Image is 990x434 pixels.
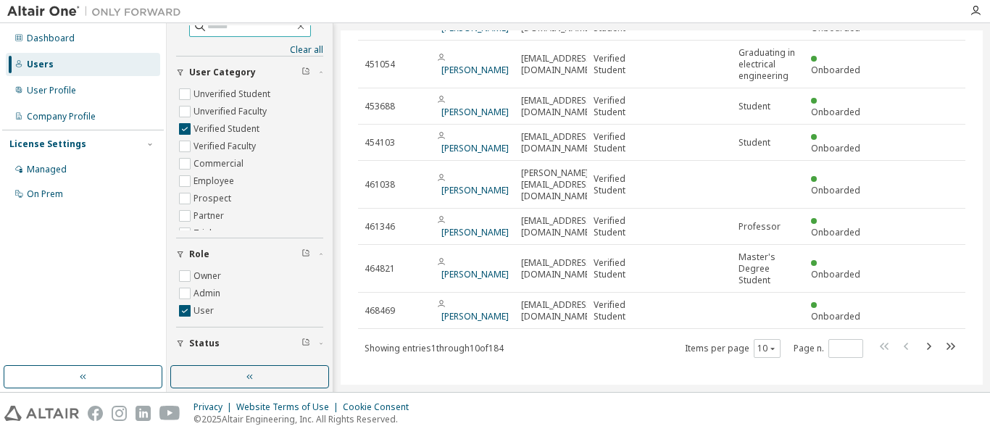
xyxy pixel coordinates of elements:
[27,188,63,200] div: On Prem
[194,285,223,302] label: Admin
[136,406,151,421] img: linkedin.svg
[176,238,323,270] button: Role
[194,207,227,225] label: Partner
[365,101,395,112] span: 453688
[794,339,863,358] span: Page n.
[88,406,103,421] img: facebook.svg
[194,172,237,190] label: Employee
[811,106,860,118] span: Onboarded
[7,4,188,19] img: Altair One
[811,184,860,196] span: Onboarded
[365,221,395,233] span: 461346
[739,101,770,112] span: Student
[365,59,395,70] span: 451054
[521,257,594,280] span: [EMAIL_ADDRESS][DOMAIN_NAME]
[27,111,96,122] div: Company Profile
[194,401,236,413] div: Privacy
[757,343,777,354] button: 10
[594,257,653,280] span: Verified Student
[594,53,653,76] span: Verified Student
[27,33,75,44] div: Dashboard
[739,47,798,82] span: Graduating in electrical engineering
[521,167,594,202] span: [PERSON_NAME][EMAIL_ADDRESS][DOMAIN_NAME]
[811,142,860,154] span: Onboarded
[441,184,509,196] a: [PERSON_NAME]
[365,179,395,191] span: 461038
[441,64,509,76] a: [PERSON_NAME]
[27,85,76,96] div: User Profile
[189,249,209,260] span: Role
[739,221,781,233] span: Professor
[194,302,217,320] label: User
[521,131,594,154] span: [EMAIL_ADDRESS][DOMAIN_NAME]
[236,401,343,413] div: Website Terms of Use
[441,142,509,154] a: [PERSON_NAME]
[194,155,246,172] label: Commercial
[4,406,79,421] img: altair_logo.svg
[194,267,224,285] label: Owner
[521,215,594,238] span: [EMAIL_ADDRESS][DOMAIN_NAME]
[194,225,215,242] label: Trial
[739,137,770,149] span: Student
[9,138,86,150] div: License Settings
[301,249,310,260] span: Clear filter
[301,67,310,78] span: Clear filter
[301,338,310,349] span: Clear filter
[594,173,653,196] span: Verified Student
[159,406,180,421] img: youtube.svg
[189,338,220,349] span: Status
[365,305,395,317] span: 468469
[441,310,509,322] a: [PERSON_NAME]
[112,406,127,421] img: instagram.svg
[521,95,594,118] span: [EMAIL_ADDRESS][DOMAIN_NAME]
[194,190,234,207] label: Prospect
[176,57,323,88] button: User Category
[441,106,509,118] a: [PERSON_NAME]
[343,401,417,413] div: Cookie Consent
[194,413,417,425] p: © 2025 Altair Engineering, Inc. All Rights Reserved.
[521,53,594,76] span: [EMAIL_ADDRESS][DOMAIN_NAME]
[739,251,798,286] span: Master's Degree Student
[521,299,594,322] span: [EMAIL_ADDRESS][DOMAIN_NAME]
[594,131,653,154] span: Verified Student
[594,95,653,118] span: Verified Student
[685,339,781,358] span: Items per page
[194,120,262,138] label: Verified Student
[365,342,504,354] span: Showing entries 1 through 10 of 184
[194,85,273,103] label: Unverified Student
[811,226,860,238] span: Onboarded
[811,310,860,322] span: Onboarded
[365,263,395,275] span: 464821
[594,215,653,238] span: Verified Student
[594,299,653,322] span: Verified Student
[27,164,67,175] div: Managed
[194,138,259,155] label: Verified Faculty
[176,44,323,56] a: Clear all
[441,268,509,280] a: [PERSON_NAME]
[189,67,256,78] span: User Category
[27,59,54,70] div: Users
[811,64,860,76] span: Onboarded
[441,226,509,238] a: [PERSON_NAME]
[194,103,270,120] label: Unverified Faculty
[176,327,323,359] button: Status
[365,137,395,149] span: 454103
[811,268,860,280] span: Onboarded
